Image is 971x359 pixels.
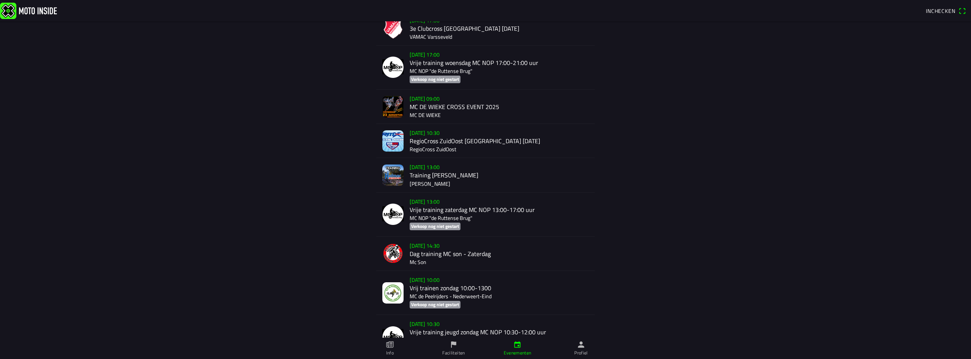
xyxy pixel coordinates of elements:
a: [DATE] 17:003e Clubcross [GEOGRAPHIC_DATA] [DATE]VAMAC Varsseveld [376,11,595,46]
img: t7fnKicc1oua0hfKMZR76Q8JJTtnBpYf91yRQPdg.jpg [382,96,404,117]
img: NjdwpvkGicnr6oC83998ZTDUeXJJ29cK9cmzxz8K.png [382,57,404,78]
img: DAGMfCiumiWAS6GidGCAXcb94wwW9PL1UtxMmSTd.jpg [382,282,404,304]
ion-label: Profiel [574,350,588,356]
a: [DATE] 13:00Training [PERSON_NAME][PERSON_NAME] [376,158,595,192]
img: sfRBxcGZmvZ0K6QUyq9TbY0sbKJYVDoKWVN9jkDZ.png [382,243,404,264]
a: [DATE] 10:30RegioCross ZuidOost [GEOGRAPHIC_DATA] [DATE]RegioCross ZuidOost [376,124,595,158]
a: Incheckenqr scanner [922,4,969,17]
ion-icon: paper [386,340,394,349]
a: [DATE] 10:30Vrije training jeugd zondag MC NOP 10:30-12:00 uurMC NOP "de Ruttense Brug" [376,315,595,359]
a: [DATE] 10:00Vrij trainen zondag 10:00-1300MC de Peelrijders - Nederweert-EindVerkoop nog niet ges... [376,271,595,315]
img: T9aKgKcl4UwqkBySc81zNOSm0TtqhQsYkxiNyO27.png [382,17,404,39]
a: [DATE] 14:30Dag training MC son - ZaterdagMc Son [376,237,595,271]
ion-label: Faciliteiten [442,350,465,356]
img: N3lxsS6Zhak3ei5Q5MtyPEvjHqMuKUUTBqHB2i4g.png [382,164,404,186]
ion-label: Info [386,350,394,356]
ion-icon: flag [449,340,458,349]
img: NjdwpvkGicnr6oC83998ZTDUeXJJ29cK9cmzxz8K.png [382,326,404,348]
img: NjdwpvkGicnr6oC83998ZTDUeXJJ29cK9cmzxz8K.png [382,204,404,225]
span: Inchecken [926,7,955,15]
a: [DATE] 09:00MC DE WIEKE CROSS EVENT 2025MC DE WIEKE [376,90,595,124]
img: CumXQZzcdmhWnmEhYrXpuWmwL1CF3yfMHlVlZmKJ.jpg [382,130,404,152]
a: [DATE] 17:00Vrije training woensdag MC NOP 17:00-21:00 uurMC NOP "de Ruttense Brug"Verkoop nog ni... [376,46,595,90]
ion-icon: person [577,340,585,349]
a: [DATE] 13:00Vrije training zaterdag MC NOP 13:00-17:00 uurMC NOP "de Ruttense Brug"Verkoop nog ni... [376,193,595,237]
ion-icon: calendar [513,340,522,349]
ion-label: Evenementen [504,350,531,356]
